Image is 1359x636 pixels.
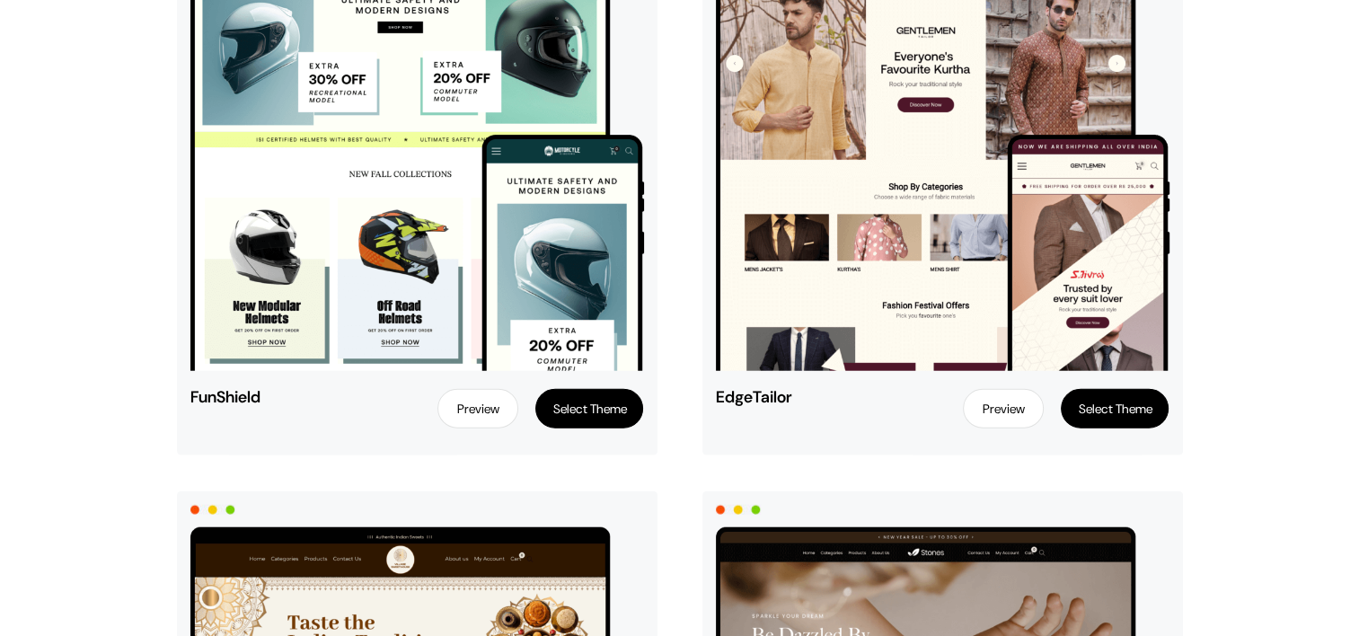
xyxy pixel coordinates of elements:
a: Preview [437,389,518,428]
span: EdgeTailor [716,389,849,405]
a: Preview [963,389,1044,428]
span: FunShield [190,389,323,405]
button: Select Theme [1061,389,1169,428]
button: Select Theme [535,389,643,428]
